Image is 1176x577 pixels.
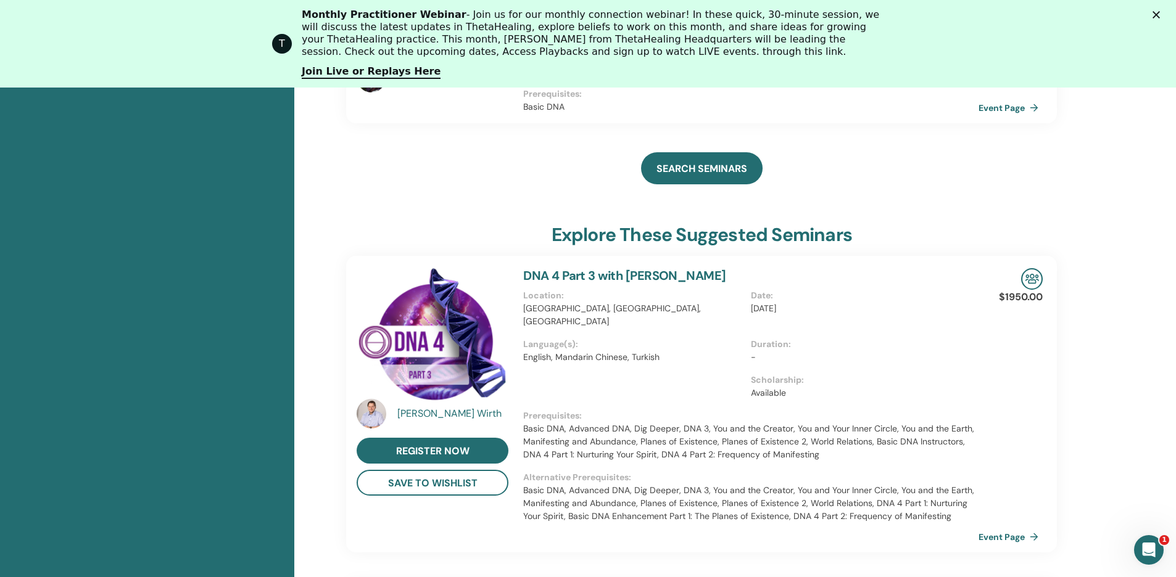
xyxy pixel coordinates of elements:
div: - Join us for our monthly connection webinar! In these quick, 30-minute session, we will discuss ... [302,9,884,58]
p: Location : [523,289,743,302]
button: save to wishlist [357,470,508,496]
a: DNA 4 Part 3 with [PERSON_NAME] [523,268,726,284]
p: Prerequisites : [523,409,979,422]
p: $1950.00 [999,290,1043,305]
img: In-Person Seminar [1021,268,1043,290]
p: Basic DNA, Advanced DNA, Dig Deeper, DNA 3, You and the Creator, You and Your Inner Circle, You a... [523,422,979,461]
a: Event Page [979,99,1043,117]
p: Duration : [751,338,971,351]
span: 1 [1159,535,1169,545]
p: [DATE] [751,302,971,315]
p: Scholarship : [751,374,971,387]
h3: explore these suggested seminars [552,224,852,246]
a: register now [357,438,508,464]
a: Join Live or Replays Here [302,65,441,79]
p: Prerequisites : [523,88,979,100]
span: SEARCH SEMINARS [656,162,747,175]
a: [PERSON_NAME] Wirth [397,406,511,421]
p: Date : [751,289,971,302]
p: Language(s) : [523,338,743,351]
a: Event Page [979,528,1043,546]
a: SEARCH SEMINARS [641,152,763,184]
p: Alternative Prerequisites : [523,471,979,484]
p: Basic DNA [523,100,979,113]
span: register now [396,444,470,457]
iframe: Intercom live chat [1134,535,1164,565]
p: Basic DNA, Advanced DNA, Dig Deeper, DNA 3, You and the Creator, You and Your Inner Circle, You a... [523,484,979,523]
p: [GEOGRAPHIC_DATA], [GEOGRAPHIC_DATA], [GEOGRAPHIC_DATA] [523,302,743,328]
img: DNA 4 Part 3 [357,268,508,403]
b: Monthly Practitioner Webinar [302,9,466,20]
div: Zavřít [1153,11,1165,18]
p: English, Mandarin Chinese, Turkish [523,351,743,364]
div: Profile image for ThetaHealing [272,34,292,54]
p: - [751,351,971,364]
img: default.jpg [357,399,386,428]
p: Available [751,387,971,399]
